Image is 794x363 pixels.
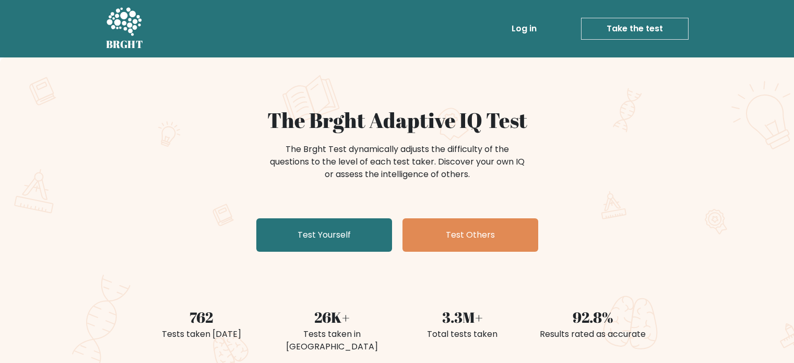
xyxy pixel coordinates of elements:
a: BRGHT [106,4,144,53]
div: 92.8% [534,306,652,328]
a: Test Yourself [256,218,392,252]
h1: The Brght Adaptive IQ Test [143,108,652,133]
a: Log in [507,18,541,39]
div: Results rated as accurate [534,328,652,341]
div: 26K+ [273,306,391,328]
a: Test Others [402,218,538,252]
div: Total tests taken [404,328,522,341]
h5: BRGHT [106,38,144,51]
div: Tests taken in [GEOGRAPHIC_DATA] [273,328,391,353]
div: The Brght Test dynamically adjusts the difficulty of the questions to the level of each test take... [267,143,528,181]
div: 3.3M+ [404,306,522,328]
a: Take the test [581,18,689,40]
div: 762 [143,306,260,328]
div: Tests taken [DATE] [143,328,260,341]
